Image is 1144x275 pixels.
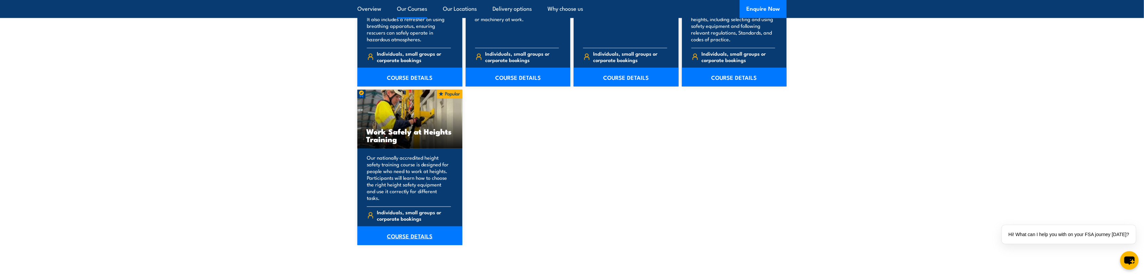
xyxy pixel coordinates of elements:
button: chat-button [1120,251,1139,270]
span: Individuals, small groups or corporate bookings [377,50,451,63]
div: Hi! What can I help you with on your FSA journey [DATE]? [1002,225,1136,244]
span: Individuals, small groups or corporate bookings [593,50,667,63]
a: COURSE DETAILS [682,68,787,87]
span: Individuals, small groups or corporate bookings [485,50,559,63]
a: COURSE DETAILS [466,68,571,87]
p: Our nationally accredited height safety training course is designed for people who need to work a... [367,154,451,201]
span: Individuals, small groups or corporate bookings [701,50,775,63]
a: COURSE DETAILS [357,68,462,87]
h3: Work Safely at Heights Training [366,127,454,143]
span: Individuals, small groups or corporate bookings [377,209,451,222]
a: COURSE DETAILS [357,226,462,245]
a: COURSE DETAILS [574,68,679,87]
